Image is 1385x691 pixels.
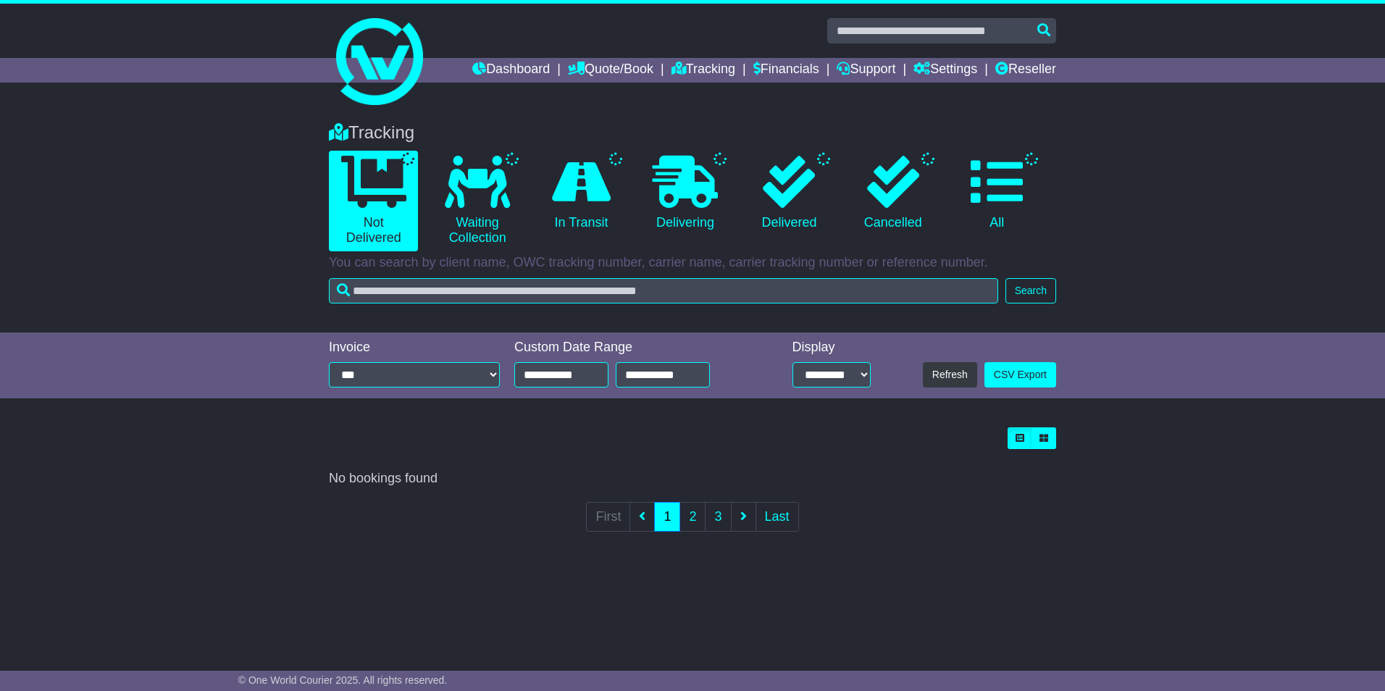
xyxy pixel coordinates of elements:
a: 1 [654,502,680,532]
a: Support [837,58,895,83]
a: CSV Export [984,362,1056,388]
div: Tracking [322,122,1063,143]
a: Delivering [640,151,729,236]
a: Reseller [995,58,1056,83]
div: Custom Date Range [514,340,747,356]
a: Quote/Book [568,58,653,83]
div: No bookings found [329,471,1056,487]
a: Waiting Collection [432,151,522,251]
a: Cancelled [848,151,937,236]
a: Last [756,502,799,532]
button: Search [1005,278,1056,303]
a: Settings [913,58,977,83]
div: Invoice [329,340,500,356]
a: Not Delivered [329,151,418,251]
button: Refresh [923,362,977,388]
a: Tracking [671,58,735,83]
a: All [953,151,1042,236]
a: 3 [705,502,731,532]
a: Dashboard [472,58,550,83]
a: In Transit [537,151,626,236]
a: 2 [679,502,706,532]
a: Delivered [745,151,834,236]
a: Financials [753,58,819,83]
div: Display [792,340,871,356]
span: © One World Courier 2025. All rights reserved. [238,674,448,686]
p: You can search by client name, OWC tracking number, carrier name, carrier tracking number or refe... [329,255,1056,271]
